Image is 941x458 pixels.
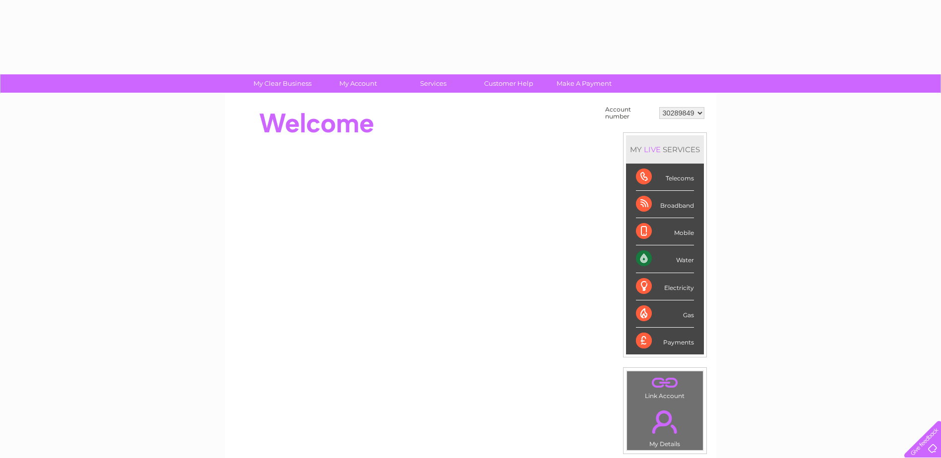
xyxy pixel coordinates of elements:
a: Services [392,74,474,93]
div: Water [636,245,694,273]
td: Account number [603,104,657,122]
div: Telecoms [636,164,694,191]
div: Electricity [636,273,694,300]
a: . [629,374,700,391]
div: LIVE [642,145,663,154]
a: Customer Help [468,74,550,93]
a: . [629,404,700,439]
td: Link Account [627,371,703,402]
div: Mobile [636,218,694,245]
div: Payments [636,328,694,354]
a: Make A Payment [543,74,625,93]
div: Broadband [636,191,694,218]
div: Gas [636,300,694,328]
a: My Clear Business [242,74,323,93]
td: My Details [627,402,703,451]
a: My Account [317,74,399,93]
div: MY SERVICES [626,135,704,164]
